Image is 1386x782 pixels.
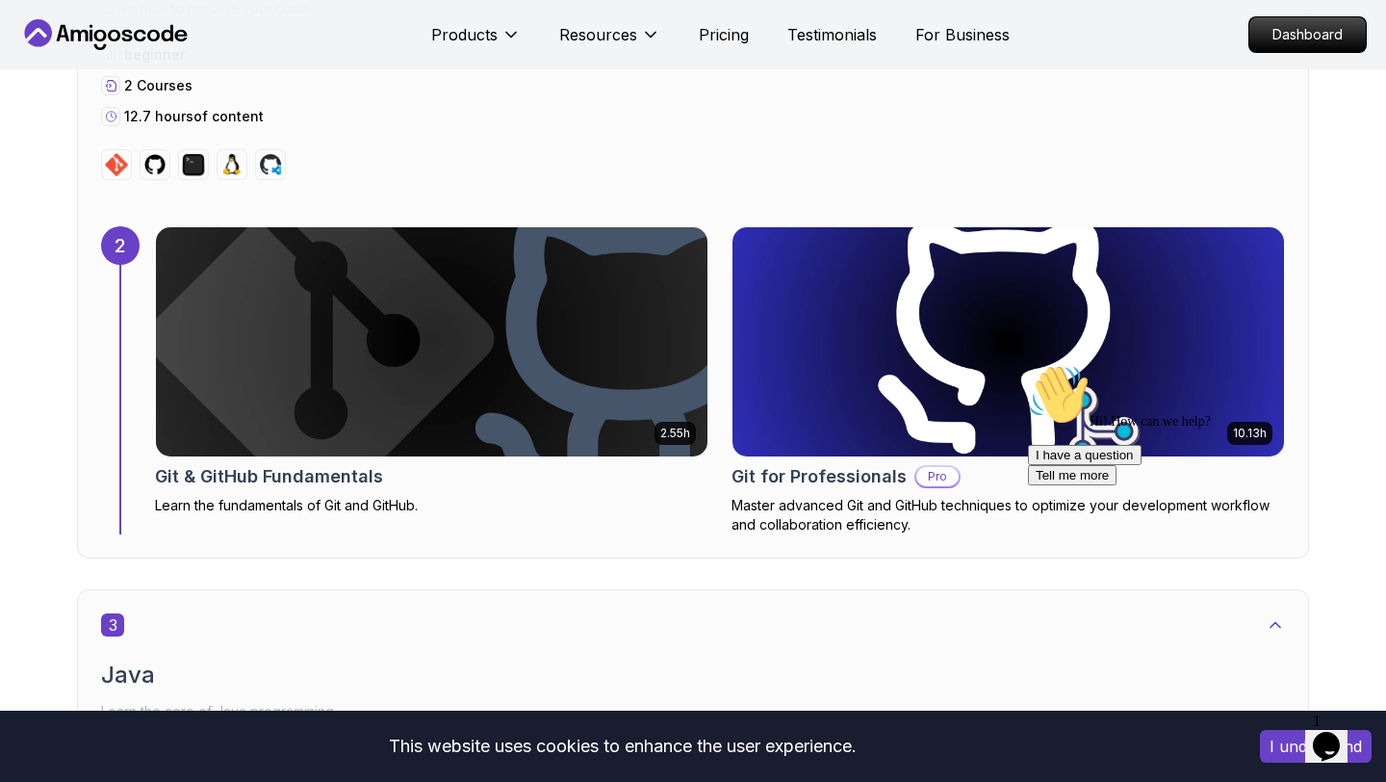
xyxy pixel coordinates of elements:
iframe: chat widget [1020,356,1367,695]
p: Learn the core of Java programming [101,698,1285,725]
p: Resources [559,23,637,46]
img: Git for Professionals card [719,222,1298,462]
p: Pro [916,467,959,486]
span: 3 [101,613,124,637]
button: Products [431,23,521,62]
img: terminal logo [182,153,205,176]
button: I have a question [8,89,121,109]
p: Master advanced Git and GitHub techniques to optimize your development workflow and collaboration... [731,496,1285,534]
p: 12.7 hours of content [124,107,264,126]
h2: Git & GitHub Fundamentals [155,463,383,490]
img: git logo [105,153,128,176]
h2: Git for Professionals [731,463,907,490]
a: Git for Professionals card10.13hGit for ProfessionalsProMaster advanced Git and GitHub techniques... [731,226,1285,534]
a: Testimonials [787,23,877,46]
img: linux logo [220,153,244,176]
span: Hi! How can we help? [8,58,191,72]
div: 👋Hi! How can we help?I have a questionTell me more [8,8,354,129]
img: github logo [143,153,167,176]
button: Accept cookies [1260,730,1372,763]
a: For Business [915,23,1010,46]
img: :wave: [8,8,69,69]
a: Git & GitHub Fundamentals card2.55hGit & GitHub FundamentalsLearn the fundamentals of Git and Git... [155,226,708,515]
div: 2 [101,226,140,265]
div: This website uses cookies to enhance the user experience. [14,725,1231,768]
p: 2.55h [660,426,690,441]
button: Resources [559,23,660,62]
iframe: chat widget [1305,705,1367,763]
p: Dashboard [1249,17,1366,52]
p: Products [431,23,498,46]
a: Pricing [699,23,749,46]
button: Tell me more [8,109,96,129]
img: Git & GitHub Fundamentals card [156,227,707,456]
h2: Java [101,660,1285,691]
span: 2 Courses [124,77,192,93]
a: Dashboard [1248,16,1367,53]
img: codespaces logo [259,153,282,176]
p: Learn the fundamentals of Git and GitHub. [155,496,708,515]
